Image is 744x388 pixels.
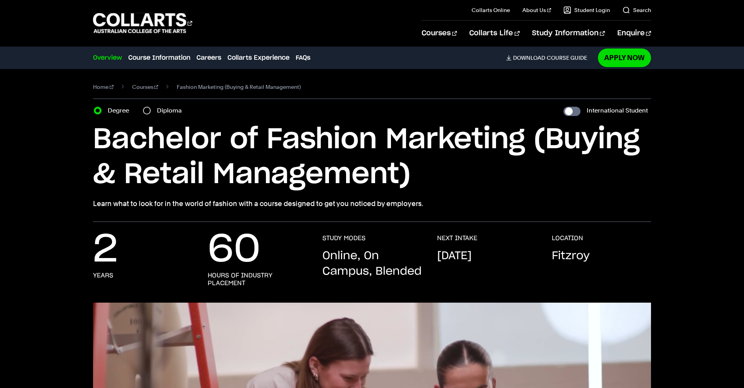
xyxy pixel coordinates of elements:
a: Overview [93,53,122,62]
p: Online, On Campus, Blended [322,248,422,279]
a: Courses [132,81,158,92]
h3: STUDY MODES [322,234,365,242]
p: 60 [208,234,260,265]
span: Download [513,54,545,61]
a: Careers [196,53,221,62]
a: Study Information [532,21,605,46]
a: Home [93,81,114,92]
a: Enquire [617,21,651,46]
a: FAQs [296,53,310,62]
label: International Student [587,105,648,116]
a: Student Login [563,6,610,14]
a: Course Information [128,53,190,62]
a: Collarts Online [472,6,510,14]
h3: NEXT INTAKE [437,234,477,242]
a: Courses [422,21,457,46]
a: Apply Now [598,48,651,67]
a: Collarts Life [469,21,519,46]
div: Go to homepage [93,12,192,34]
label: Degree [108,105,134,116]
p: Learn what to look for in the world of fashion with a course designed to get you noticed by emplo... [93,198,651,209]
p: Fitzroy [552,248,590,264]
p: [DATE] [437,248,472,264]
p: 2 [93,234,118,265]
h3: Hours of industry placement [208,272,307,287]
h3: LOCATION [552,234,583,242]
a: Collarts Experience [227,53,289,62]
a: Search [622,6,651,14]
h3: years [93,272,113,279]
span: Fashion Marketing (Buying & Retail Management) [177,81,301,92]
label: Diploma [157,105,186,116]
h1: Bachelor of Fashion Marketing (Buying & Retail Management) [93,122,651,192]
a: DownloadCourse Guide [506,54,593,61]
a: About Us [522,6,551,14]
